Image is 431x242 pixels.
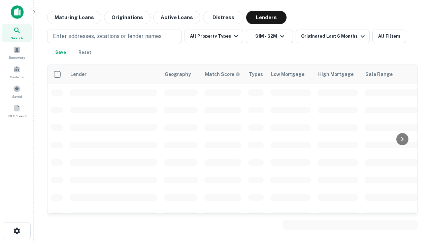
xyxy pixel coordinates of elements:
span: Saved [12,94,22,99]
iframe: Chat Widget [397,167,431,199]
th: Geography [161,65,201,84]
th: Lender [66,65,161,84]
th: Low Mortgage [267,65,314,84]
button: Distress [203,11,243,24]
div: Sale Range [365,70,393,78]
button: Lenders [246,11,287,24]
div: Low Mortgage [271,70,304,78]
th: High Mortgage [314,65,361,84]
span: Borrowers [9,55,25,60]
a: SREO Search [2,102,32,120]
th: Capitalize uses an advanced AI algorithm to match your search with the best lender. The match sco... [201,65,245,84]
button: Save your search to get updates of matches that match your search criteria. [50,46,71,59]
button: Originations [104,11,151,24]
th: Sale Range [361,65,422,84]
div: High Mortgage [318,70,354,78]
button: Maturing Loans [47,11,101,24]
button: All Property Types [185,30,243,43]
a: Contacts [2,63,32,81]
span: SREO Search [6,113,27,119]
th: Types [245,65,267,84]
div: Geography [165,70,191,78]
a: Saved [2,82,32,100]
button: $1M - $2M [246,30,293,43]
p: Enter addresses, locations or lender names [53,32,162,40]
button: Reset [74,46,96,59]
button: All Filters [372,30,406,43]
div: Lender [70,70,87,78]
a: Search [2,24,32,42]
h6: Match Score [205,71,239,78]
button: Originated Last 6 Months [296,30,370,43]
button: Enter addresses, locations or lender names [47,30,182,43]
span: Contacts [10,74,24,80]
a: Borrowers [2,43,32,62]
div: Types [249,70,263,78]
button: Active Loans [153,11,200,24]
img: capitalize-icon.png [11,5,24,19]
span: Search [11,35,23,41]
div: Originated Last 6 Months [301,32,367,40]
div: Capitalize uses an advanced AI algorithm to match your search with the best lender. The match sco... [205,71,240,78]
